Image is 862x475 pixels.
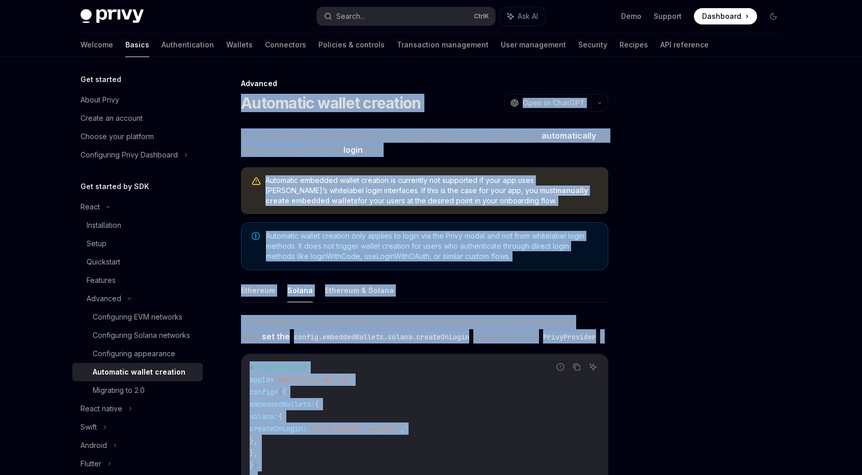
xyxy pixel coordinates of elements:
span: Ctrl K [474,12,489,20]
span: If your app uses embedded wallets, you can configure Privy to create wallets for your users as pa... [241,128,608,157]
a: About Privy [72,91,203,109]
a: Installation [72,216,203,234]
a: API reference [660,33,709,57]
a: Dashboard [694,8,757,24]
a: Authentication [161,33,214,57]
div: Configuring Privy Dashboard [80,149,178,161]
strong: automatically [542,130,596,141]
span: Automatic embedded wallet creation is currently not supported if your app uses [PERSON_NAME]’s wh... [265,175,598,206]
div: Advanced [87,293,121,305]
strong: login [343,145,363,155]
h1: Automatic wallet creation [241,94,421,112]
span: { [278,387,282,397]
svg: Warning [251,176,261,187]
a: Support [654,11,682,21]
code: config.embeddedWallets.solana.createOnLogin [290,331,473,342]
a: Wallets [226,33,253,57]
span: embeddedWallets: [250,400,315,409]
span: createOnLogin: [250,424,307,433]
a: Welcome [80,33,113,57]
div: Android [80,439,107,452]
div: Features [87,274,116,286]
a: Security [578,33,607,57]
code: PrivyProvider [539,331,600,342]
a: Policies & controls [318,33,385,57]
span: 'users-without-wallets' [307,424,400,433]
a: Recipes [619,33,648,57]
span: } [250,461,254,470]
div: React [80,201,100,213]
a: Setup [72,234,203,253]
div: Search... [336,10,365,22]
a: Configuring appearance [72,345,203,363]
span: = [270,375,274,384]
svg: Note [252,232,260,240]
div: Flutter [80,458,101,470]
span: }, [250,436,258,445]
button: Ask AI [586,360,600,374]
button: Solana [287,278,313,302]
span: To configure Privy to automatically create embedded wallets for your user when they login, proper... [241,315,608,344]
a: Features [72,271,203,289]
strong: set the [262,331,473,341]
button: Ethereum & Solana [325,278,394,302]
div: Create an account [80,112,143,124]
a: Demo [621,11,641,21]
div: Setup [87,237,106,250]
div: Configuring Solana networks [93,329,190,341]
div: Installation [87,219,121,231]
div: About Privy [80,94,119,106]
a: Configuring Solana networks [72,326,203,345]
div: React native [80,403,122,415]
a: User management [501,33,566,57]
div: Migrating to 2.0 [93,384,145,397]
div: Configuring EVM networks [93,311,182,323]
a: Basics [125,33,149,57]
a: Automatic wallet creation [72,363,203,381]
span: config [250,387,274,397]
span: PrivyProvider [254,363,307,372]
span: { [315,400,319,409]
span: }, [250,448,258,458]
span: Automatic wallet creation only applies to login via the Privy modal and not from whitelabel login... [266,231,598,261]
span: { [278,412,282,421]
a: Quickstart [72,253,203,271]
button: Toggle dark mode [765,8,782,24]
button: Open in ChatGPT [504,94,591,112]
a: Transaction management [397,33,489,57]
button: Search...CtrlK [317,7,495,25]
div: Automatic wallet creation [93,366,185,378]
span: appId [250,375,270,384]
span: Ask AI [518,11,538,21]
span: { [282,387,286,397]
a: Connectors [265,33,306,57]
button: Report incorrect code [554,360,567,374]
span: = [274,387,278,397]
div: Swift [80,421,97,433]
div: Advanced [241,78,608,89]
h5: Get started by SDK [80,180,149,193]
button: Copy the contents from the code block [570,360,583,374]
span: "your-privy-app-id" [274,375,352,384]
div: Configuring appearance [93,348,175,360]
a: Configuring EVM networks [72,308,203,326]
span: } [254,461,258,470]
span: < [250,363,254,372]
span: , [400,424,405,433]
div: Quickstart [87,256,120,268]
a: Choose your platform [72,127,203,146]
span: Dashboard [702,11,741,21]
h5: Get started [80,73,121,86]
a: Migrating to 2.0 [72,381,203,400]
a: Create an account [72,109,203,127]
span: solana: [250,412,278,421]
div: Choose your platform [80,130,154,143]
img: dark logo [80,9,144,23]
button: Ethereum [241,278,275,302]
span: Open in ChatGPT [523,98,585,108]
button: Ask AI [500,7,545,25]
